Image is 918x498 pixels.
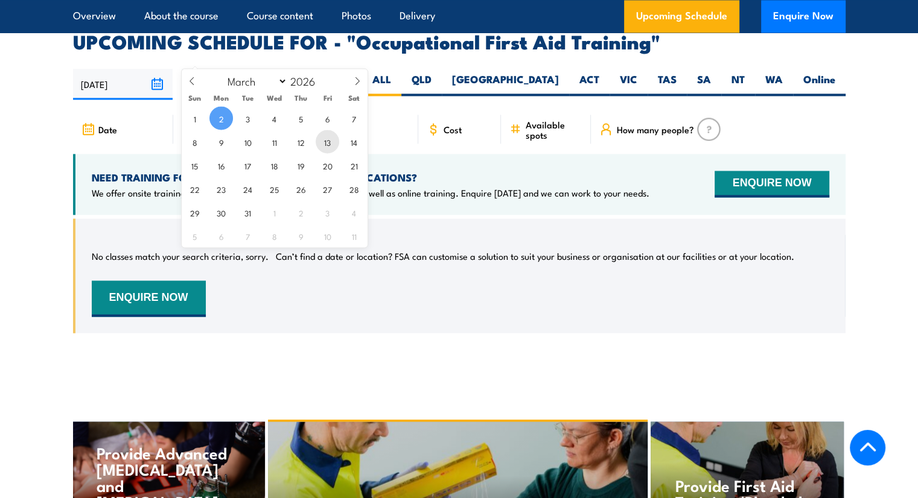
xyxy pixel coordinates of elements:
span: April 11, 2026 [342,224,366,247]
span: April 4, 2026 [342,200,366,224]
span: March 8, 2026 [183,130,206,153]
span: March 12, 2026 [289,130,313,153]
span: March 5, 2026 [289,106,313,130]
span: Cost [444,124,462,134]
span: April 2, 2026 [289,200,313,224]
span: April 6, 2026 [209,224,233,247]
span: April 10, 2026 [316,224,339,247]
input: Year [287,74,327,88]
select: Month [222,73,287,89]
span: March 6, 2026 [316,106,339,130]
span: March 26, 2026 [289,177,313,200]
h4: NEED TRAINING FOR LARGER GROUPS OR MULTIPLE LOCATIONS? [92,170,649,183]
label: VIC [610,72,648,96]
span: Fri [314,94,341,102]
span: April 8, 2026 [263,224,286,247]
span: March 2, 2026 [209,106,233,130]
span: Thu [288,94,314,102]
button: ENQUIRE NOW [715,171,829,197]
span: March 16, 2026 [209,153,233,177]
span: Mon [208,94,235,102]
span: March 22, 2026 [183,177,206,200]
span: March 24, 2026 [236,177,260,200]
span: March 18, 2026 [263,153,286,177]
span: March 1, 2026 [183,106,206,130]
span: March 25, 2026 [263,177,286,200]
p: Can’t find a date or location? FSA can customise a solution to suit your business or organisation... [276,250,794,262]
span: March 27, 2026 [316,177,339,200]
span: April 9, 2026 [289,224,313,247]
label: WA [755,72,793,96]
span: Sat [341,94,368,102]
span: April 7, 2026 [236,224,260,247]
span: March 29, 2026 [183,200,206,224]
label: [GEOGRAPHIC_DATA] [442,72,569,96]
span: March 19, 2026 [289,153,313,177]
span: March 31, 2026 [236,200,260,224]
p: We offer onsite training, training at our centres, multisite solutions as well as online training... [92,186,649,198]
span: March 3, 2026 [236,106,260,130]
span: March 7, 2026 [342,106,366,130]
label: QLD [401,72,442,96]
span: March 21, 2026 [342,153,366,177]
span: March 20, 2026 [316,153,339,177]
span: April 1, 2026 [263,200,286,224]
span: Date [98,124,117,134]
span: March 15, 2026 [183,153,206,177]
span: April 5, 2026 [183,224,206,247]
label: TAS [648,72,687,96]
span: March 10, 2026 [236,130,260,153]
input: From date [73,69,173,99]
button: ENQUIRE NOW [92,280,206,317]
label: ALL [362,72,401,96]
span: March 28, 2026 [342,177,366,200]
span: April 3, 2026 [316,200,339,224]
span: Sun [182,94,208,102]
h2: UPCOMING SCHEDULE FOR - "Occupational First Aid Training" [73,33,846,49]
span: Tue [235,94,261,102]
span: March 4, 2026 [263,106,286,130]
label: ACT [569,72,610,96]
span: Available spots [525,119,582,139]
span: March 14, 2026 [342,130,366,153]
span: March 11, 2026 [263,130,286,153]
span: How many people? [616,124,693,134]
span: Wed [261,94,288,102]
span: March 9, 2026 [209,130,233,153]
label: NT [721,72,755,96]
span: March 17, 2026 [236,153,260,177]
span: March 23, 2026 [209,177,233,200]
label: SA [687,72,721,96]
label: Online [793,72,846,96]
span: March 30, 2026 [209,200,233,224]
span: March 13, 2026 [316,130,339,153]
p: No classes match your search criteria, sorry. [92,250,269,262]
